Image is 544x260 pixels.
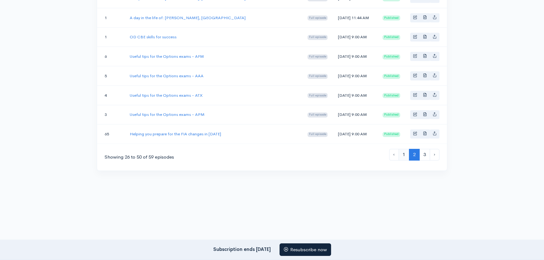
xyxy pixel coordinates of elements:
td: 65 [97,124,125,144]
div: Basic example [410,52,439,61]
a: Useful tips for the Options exams - APM [130,112,204,117]
div: Basic example [410,110,439,119]
td: 3 [97,105,125,124]
div: Basic example [410,13,439,22]
span: Published [383,132,400,137]
span: Published [383,15,400,20]
a: 1 [399,149,409,160]
a: 3 [419,149,430,160]
span: Full episode [307,35,328,40]
span: Published [383,35,400,40]
span: Published [383,93,400,98]
td: [DATE] 9:00 AM [333,27,378,47]
td: 4 [97,85,125,105]
span: Full episode [307,15,328,20]
a: Useful tips for the Options exams - AAA [130,73,204,79]
span: Full episode [307,93,328,98]
a: Resubscribe now [280,243,331,256]
a: Useful tips for the Options exams - AFM [130,54,204,59]
td: [DATE] 9:00 AM [333,47,378,66]
div: Basic example [410,33,439,42]
strong: Subscription ends [DATE] [213,246,271,252]
span: Published [383,112,400,117]
td: 5 [97,66,125,86]
a: « Previous [389,149,399,160]
span: Full episode [307,74,328,79]
div: Basic example [410,91,439,100]
td: [DATE] 9:00 AM [333,124,378,144]
td: [DATE] 11:44 AM [333,8,378,27]
a: Next » [430,149,439,160]
div: Basic example [410,71,439,80]
span: 2 [409,149,420,160]
a: Useful tips for the Options exams - ATX [130,93,203,98]
span: Full episode [307,132,328,137]
span: Full episode [307,112,328,117]
td: 6 [97,47,125,66]
td: [DATE] 9:00 AM [333,66,378,86]
td: 1 [97,27,125,47]
a: OD CBE skills for success [130,34,177,40]
span: Published [383,54,400,59]
span: Full episode [307,54,328,59]
span: Published [383,74,400,79]
td: 1 [97,8,125,27]
td: [DATE] 9:00 AM [333,85,378,105]
a: Helping you prepare for the FIA changes in [DATE] [130,131,221,137]
td: [DATE] 9:00 AM [333,105,378,124]
a: A day in the life of: [PERSON_NAME], [GEOGRAPHIC_DATA] [130,15,246,20]
div: Basic example [410,129,439,138]
div: Showing 26 to 50 of 59 episodes [105,154,174,161]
